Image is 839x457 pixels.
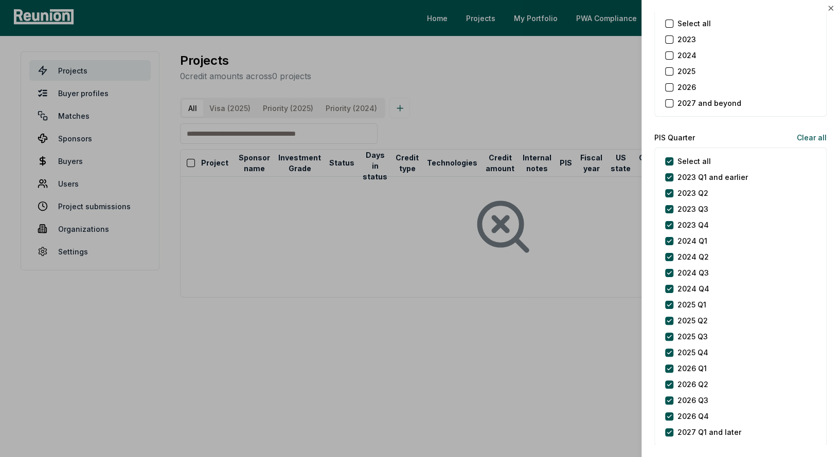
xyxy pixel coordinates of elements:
[677,50,697,61] label: 2024
[677,315,708,326] label: 2025 Q2
[677,363,707,374] label: 2026 Q1
[677,411,709,422] label: 2026 Q4
[677,267,709,278] label: 2024 Q3
[677,220,709,230] label: 2023 Q4
[677,427,741,437] label: 2027 Q1 and later
[677,347,708,358] label: 2025 Q4
[677,188,708,198] label: 2023 Q2
[677,156,711,167] label: Select all
[677,299,706,310] label: 2025 Q1
[677,18,711,29] label: Select all
[677,331,708,342] label: 2025 Q3
[677,172,748,182] label: 2023 Q1 and earlier
[789,127,827,148] button: Clear all
[677,82,696,93] label: 2026
[677,379,708,390] label: 2026 Q2
[654,132,695,143] label: PIS Quarter
[677,98,741,108] label: 2027 and beyond
[677,66,695,77] label: 2025
[677,395,708,406] label: 2026 Q3
[677,251,709,262] label: 2024 Q2
[677,204,708,214] label: 2023 Q3
[677,34,696,45] label: 2023
[677,235,707,246] label: 2024 Q1
[677,283,709,294] label: 2024 Q4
